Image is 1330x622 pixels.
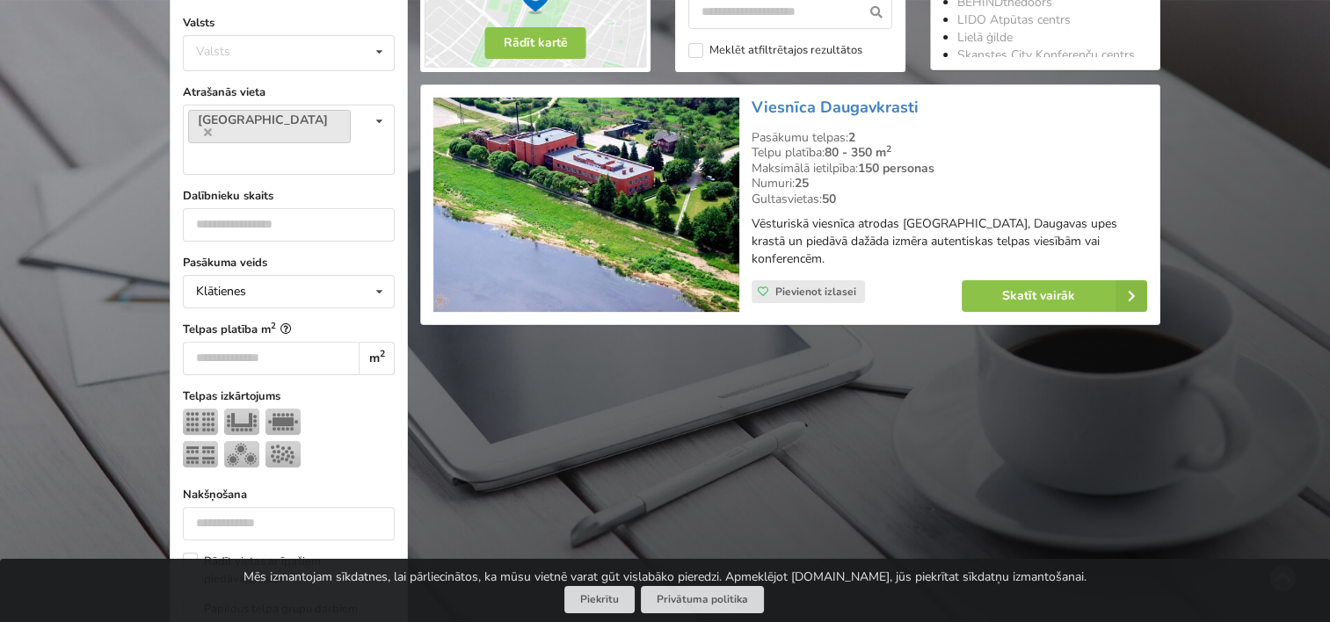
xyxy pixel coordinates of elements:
a: Privātuma politika [641,586,764,613]
label: Pasākuma veids [183,254,395,271]
button: Piekrītu [564,586,635,613]
strong: 80 - 350 m [825,144,891,161]
sup: 2 [380,347,385,360]
label: Rādīt vietas ar īpašiem piedāvājumiem [183,553,395,588]
img: U-Veids [224,409,259,435]
p: Vēsturiskā viesnīca atrodas [GEOGRAPHIC_DATA], Daugavas upes krastā un piedāvā dažāda izmēra aute... [752,215,1147,268]
a: LIDO Atpūtas centrs [957,11,1071,28]
a: Skanstes City Konferenču centrs [957,47,1135,63]
div: Pasākumu telpas: [752,130,1147,146]
img: Bankets [224,441,259,467]
div: Klātienes [196,286,246,298]
sup: 2 [271,320,276,331]
div: m [359,342,395,375]
div: Maksimālā ietilpība: [752,161,1147,177]
label: Telpas izkārtojums [183,387,395,405]
div: Telpu platība: [752,145,1147,161]
label: Nakšņošana [183,486,395,503]
button: Rādīt kartē [485,27,586,59]
label: Meklēt atfiltrētajos rezultātos [688,43,862,58]
a: Lielā ģilde [957,29,1013,46]
strong: 50 [822,191,836,207]
strong: 2 [848,129,855,146]
label: Valsts [183,14,395,32]
img: Sapulce [265,409,301,435]
img: Viesnīca | Jēkabpils | Viesnīca Daugavkrasti [433,98,738,313]
img: Teātris [183,409,218,435]
img: Pieņemšana [265,441,301,467]
label: Dalībnieku skaits [183,187,395,205]
strong: 25 [795,175,809,192]
sup: 2 [886,142,891,155]
a: [GEOGRAPHIC_DATA] [188,110,351,143]
a: Skatīt vairāk [962,280,1147,312]
div: Numuri: [752,176,1147,192]
span: Pievienot izlasei [775,285,856,299]
label: Telpas platība m [183,321,395,338]
label: Atrašanās vieta [183,83,395,101]
strong: 150 personas [858,160,934,177]
div: Gultasvietas: [752,192,1147,207]
a: Viesnīca Daugavkrasti [752,97,919,118]
div: Valsts [196,44,230,59]
img: Klase [183,441,218,467]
